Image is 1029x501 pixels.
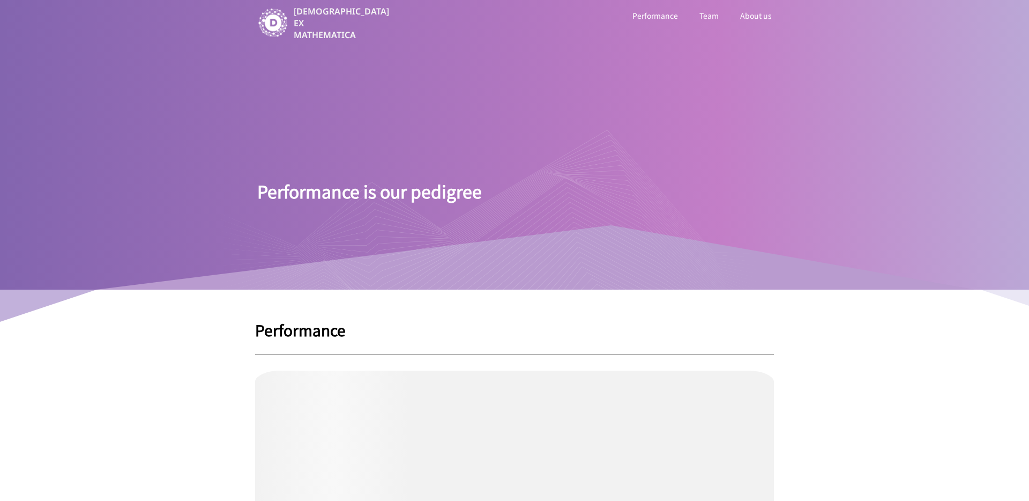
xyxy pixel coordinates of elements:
[697,9,721,23] a: Team
[257,8,288,39] img: image
[255,322,774,338] h1: Performance
[738,9,774,23] a: About us
[294,5,391,41] p: [DEMOGRAPHIC_DATA] EX MATHEMATICA
[630,9,680,23] a: Performance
